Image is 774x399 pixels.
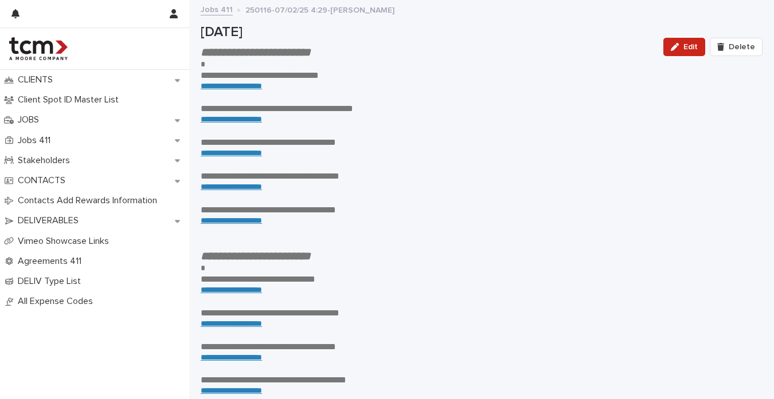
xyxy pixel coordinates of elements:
p: All Expense Codes [13,296,102,307]
p: Jobs 411 [13,135,60,146]
p: CONTACTS [13,175,75,186]
p: DELIV Type List [13,276,90,287]
p: Contacts Add Rewards Information [13,195,166,206]
p: Vimeo Showcase Links [13,236,118,247]
span: Delete [729,43,755,51]
button: Edit [663,38,705,56]
p: [DATE] [201,24,654,41]
p: Agreements 411 [13,256,91,267]
a: Jobs 411 [201,2,233,15]
p: JOBS [13,114,48,125]
p: DELIVERABLES [13,215,88,226]
p: Client Spot ID Master List [13,94,128,105]
img: 4hMmSqQkux38exxPVZHQ [9,37,68,60]
button: Delete [710,38,763,56]
p: CLIENTS [13,74,62,85]
p: Stakeholders [13,155,79,166]
p: 250116-07/02/25 4:29-[PERSON_NAME] [245,3,394,15]
span: Edit [683,43,698,51]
